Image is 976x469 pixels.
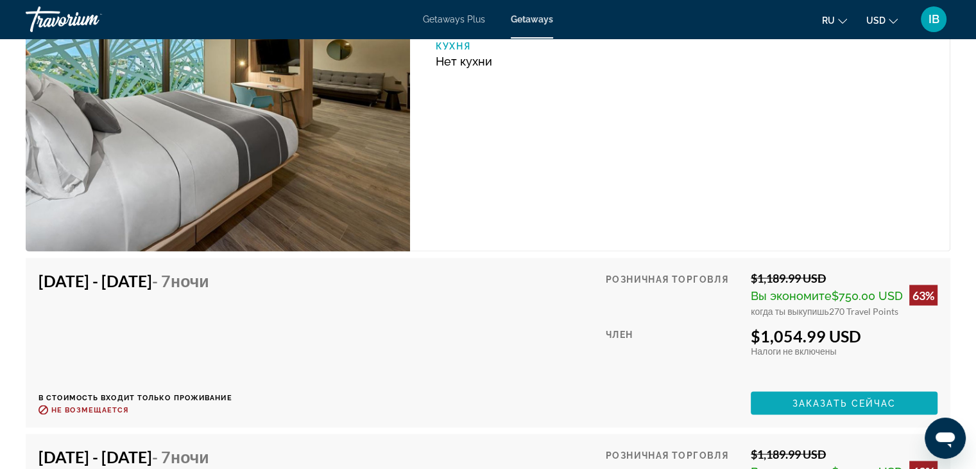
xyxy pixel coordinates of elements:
[152,447,209,466] span: - 7
[436,41,680,51] p: Кухня
[751,326,937,345] div: $1,054.99 USD
[751,391,937,414] button: Заказать сейчас
[51,405,128,414] span: Не возмещается
[423,14,485,24] a: Getaways Plus
[917,6,950,33] button: User Menu
[822,11,847,30] button: Change language
[751,447,937,461] div: $1,189.99 USD
[822,15,835,26] span: ru
[751,288,832,302] span: Вы экономите
[832,288,903,302] span: $750.00 USD
[511,14,553,24] a: Getaways
[751,270,937,285] div: $1,189.99 USD
[909,285,937,305] div: 63%
[751,345,836,356] span: Налоги не включены
[792,398,896,408] span: Заказать сейчас
[39,447,223,466] h4: [DATE] - [DATE]
[929,13,939,26] span: IB
[39,393,232,402] p: В стоимость входит только проживание
[26,3,154,36] a: Travorium
[866,15,886,26] span: USD
[436,55,492,68] span: Нет кухни
[925,418,966,459] iframe: Button to launch messaging window
[829,305,898,316] span: 270 Travel Points
[171,270,209,290] span: ночи
[152,270,209,290] span: - 7
[39,270,223,290] h4: [DATE] - [DATE]
[171,447,209,466] span: ночи
[606,270,741,316] div: Розничная торговля
[866,11,898,30] button: Change currency
[606,326,741,382] div: Член
[751,305,829,316] span: когда ты выкупишь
